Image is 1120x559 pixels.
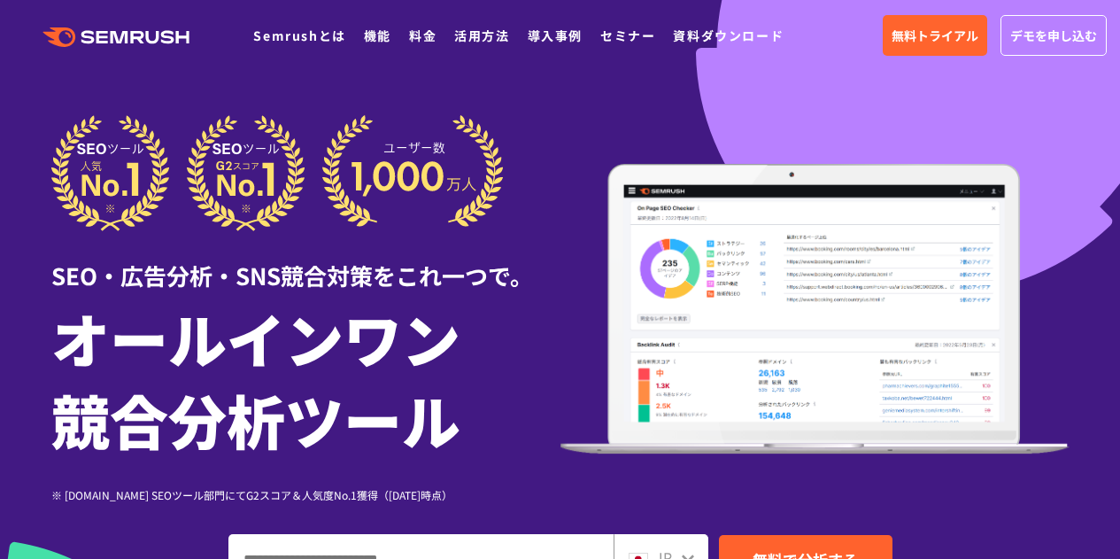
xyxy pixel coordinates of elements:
[1000,15,1107,56] a: デモを申し込む
[253,27,345,44] a: Semrushとは
[51,297,560,460] h1: オールインワン 競合分析ツール
[528,27,583,44] a: 導入事例
[409,27,436,44] a: 料金
[51,486,560,503] div: ※ [DOMAIN_NAME] SEOツール部門にてG2スコア＆人気度No.1獲得（[DATE]時点）
[1010,26,1097,45] span: デモを申し込む
[364,27,391,44] a: 機能
[454,27,509,44] a: 活用方法
[673,27,784,44] a: 資料ダウンロード
[883,15,987,56] a: 無料トライアル
[600,27,655,44] a: セミナー
[51,231,560,292] div: SEO・広告分析・SNS競合対策をこれ一つで。
[892,26,978,45] span: 無料トライアル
